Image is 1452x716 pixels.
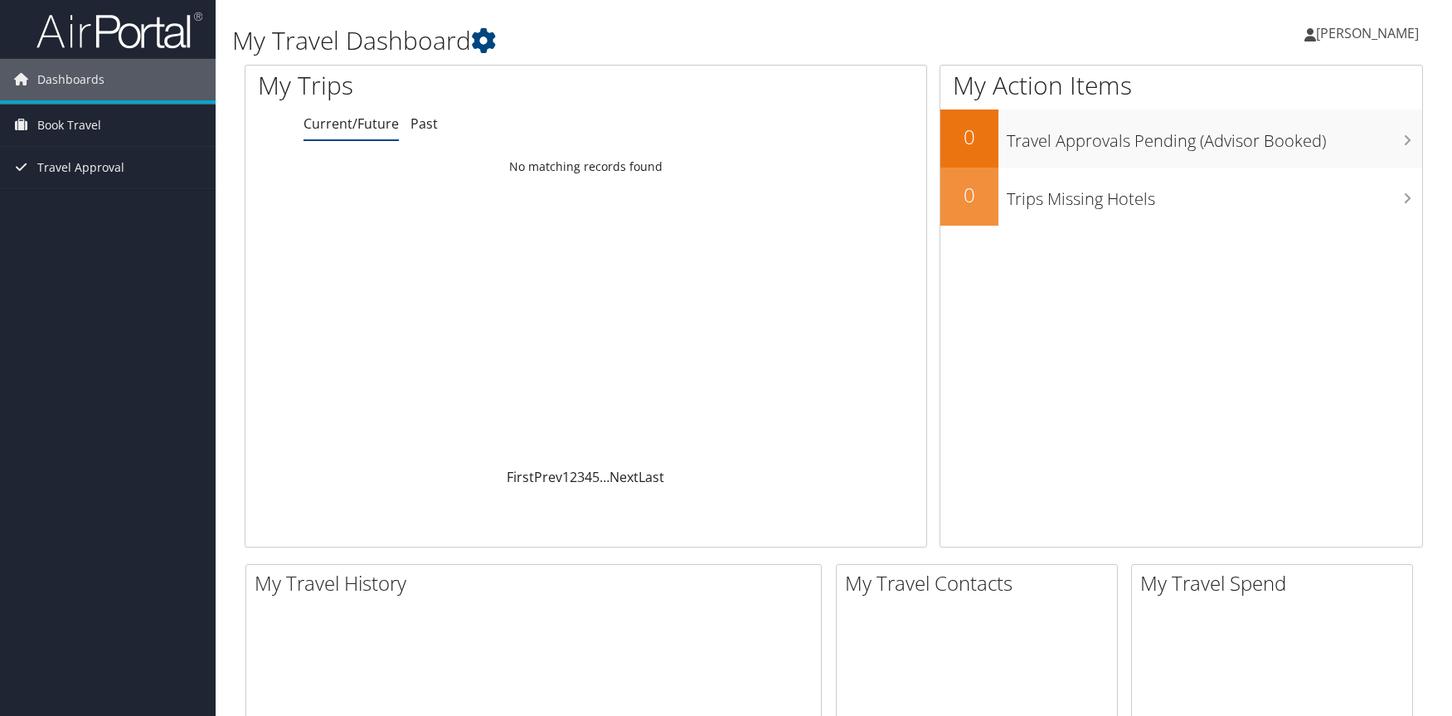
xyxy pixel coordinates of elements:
h3: Travel Approvals Pending (Advisor Booked) [1007,121,1422,153]
a: First [507,468,534,486]
span: [PERSON_NAME] [1316,24,1419,42]
td: No matching records found [245,152,926,182]
span: Book Travel [37,105,101,146]
h3: Trips Missing Hotels [1007,179,1422,211]
a: 1 [562,468,570,486]
a: Last [639,468,664,486]
a: 0Trips Missing Hotels [940,168,1422,226]
a: 0Travel Approvals Pending (Advisor Booked) [940,110,1422,168]
span: Travel Approval [37,147,124,188]
a: Past [410,114,438,133]
h2: 0 [940,181,998,209]
a: [PERSON_NAME] [1304,8,1435,58]
span: … [600,468,609,486]
a: 5 [592,468,600,486]
span: Dashboards [37,59,104,100]
a: 3 [577,468,585,486]
h2: My Travel History [255,569,821,597]
h2: My Travel Contacts [845,569,1117,597]
h2: 0 [940,123,998,151]
h1: My Action Items [940,68,1422,103]
a: Prev [534,468,562,486]
a: 4 [585,468,592,486]
a: Current/Future [304,114,399,133]
h1: My Trips [258,68,630,103]
a: 2 [570,468,577,486]
h1: My Travel Dashboard [232,23,1034,58]
a: Next [609,468,639,486]
img: airportal-logo.png [36,11,202,50]
h2: My Travel Spend [1140,569,1412,597]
